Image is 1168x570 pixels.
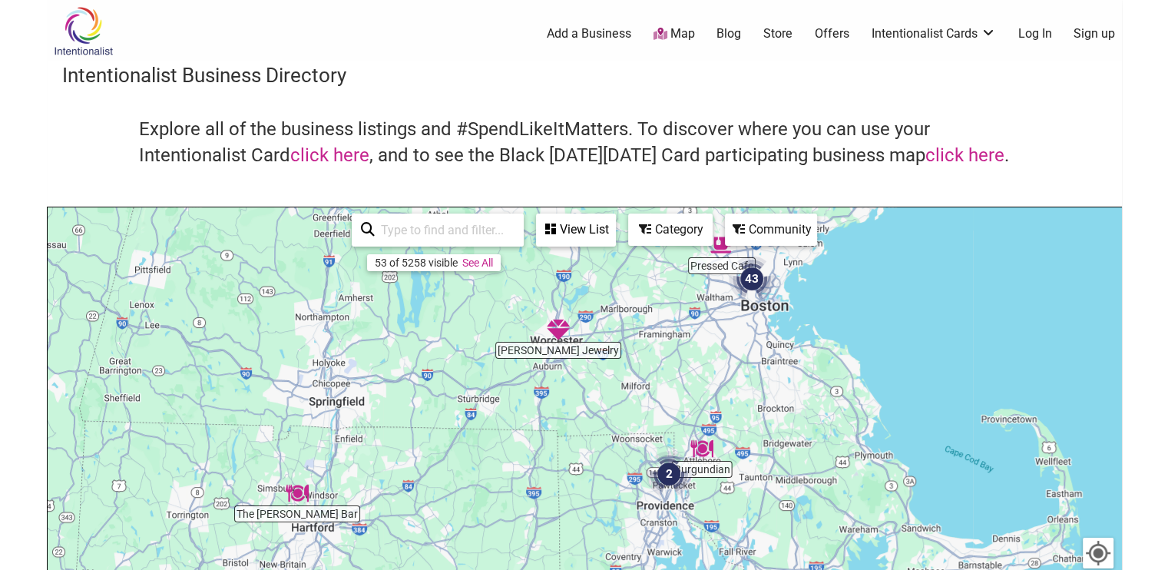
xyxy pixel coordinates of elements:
div: Burgundian [690,437,713,460]
a: Add a Business [547,25,631,42]
a: click here [290,144,369,166]
input: Type to find and filter... [375,215,515,245]
div: See a list of the visible businesses [536,214,616,247]
div: Type to search and filter [352,214,524,247]
div: 2 [646,451,692,497]
div: Community [726,215,816,244]
div: Filter by Community [725,214,817,246]
div: 53 of 5258 visible [375,257,458,269]
a: Offers [815,25,849,42]
a: click here [925,144,1004,166]
a: Store [763,25,792,42]
div: Pressed Cafe [710,234,733,257]
div: View List [538,215,614,244]
a: See All [462,257,493,269]
h3: Intentionalist Business Directory [62,61,1107,89]
div: 43 [729,256,775,302]
a: Blog [716,25,741,42]
a: Log In [1017,25,1051,42]
div: The Wini Bar [286,482,309,505]
div: iLAH Cibis Jewelry [547,318,570,341]
a: Intentionalist Cards [872,25,996,42]
button: Your Location [1083,538,1113,568]
img: Intentionalist [47,6,120,56]
h4: Explore all of the business listings and #SpendLikeItMatters. To discover where you can use your ... [139,117,1030,168]
div: Category [630,215,711,244]
div: Filter by category [628,214,713,246]
a: Sign up [1074,25,1115,42]
a: Map [653,25,694,43]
